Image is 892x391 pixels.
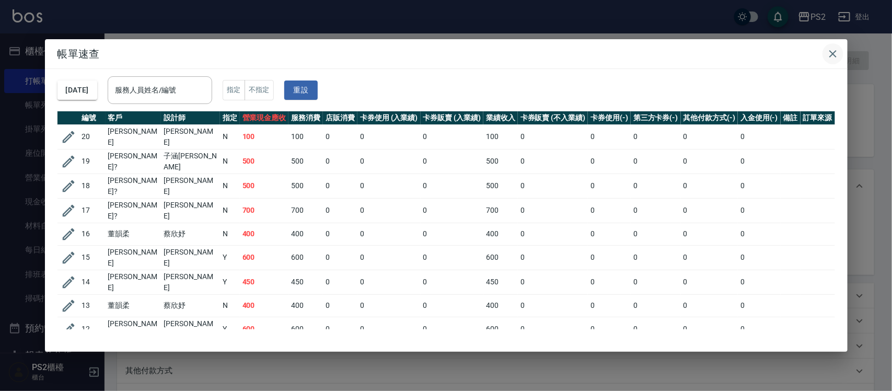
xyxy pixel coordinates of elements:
[421,317,484,341] td: 0
[323,294,357,317] td: 0
[588,245,631,270] td: 0
[681,149,738,174] td: 0
[631,317,681,341] td: 0
[738,270,781,294] td: 0
[323,111,357,125] th: 店販消費
[220,317,240,341] td: Y
[288,245,323,270] td: 600
[681,223,738,245] td: 0
[738,124,781,149] td: 0
[483,174,518,198] td: 500
[45,39,848,68] h2: 帳單速查
[357,245,421,270] td: 0
[323,198,357,223] td: 0
[421,149,484,174] td: 0
[79,294,106,317] td: 13
[518,245,588,270] td: 0
[106,149,161,174] td: [PERSON_NAME]?
[79,124,106,149] td: 20
[738,198,781,223] td: 0
[631,223,681,245] td: 0
[79,270,106,294] td: 14
[518,294,588,317] td: 0
[518,124,588,149] td: 0
[518,223,588,245] td: 0
[518,111,588,125] th: 卡券販賣 (不入業績)
[323,245,357,270] td: 0
[738,174,781,198] td: 0
[681,270,738,294] td: 0
[240,223,289,245] td: 400
[288,124,323,149] td: 100
[588,198,631,223] td: 0
[781,111,801,125] th: 備註
[681,317,738,341] td: 0
[79,317,106,341] td: 12
[631,245,681,270] td: 0
[738,223,781,245] td: 0
[106,294,161,317] td: 董韻柔
[483,198,518,223] td: 700
[220,294,240,317] td: N
[801,111,835,125] th: 訂單來源
[631,198,681,223] td: 0
[161,149,220,174] td: 子涵[PERSON_NAME]
[483,270,518,294] td: 450
[220,245,240,270] td: Y
[240,124,289,149] td: 100
[220,174,240,198] td: N
[681,294,738,317] td: 0
[106,270,161,294] td: [PERSON_NAME]
[518,317,588,341] td: 0
[421,124,484,149] td: 0
[738,294,781,317] td: 0
[240,111,289,125] th: 營業現金應收
[240,294,289,317] td: 400
[588,111,631,125] th: 卡券使用(-)
[518,174,588,198] td: 0
[421,245,484,270] td: 0
[357,223,421,245] td: 0
[161,223,220,245] td: 蔡欣妤
[288,294,323,317] td: 400
[106,111,161,125] th: 客戶
[588,270,631,294] td: 0
[738,111,781,125] th: 入金使用(-)
[588,294,631,317] td: 0
[357,270,421,294] td: 0
[681,198,738,223] td: 0
[288,270,323,294] td: 450
[161,198,220,223] td: [PERSON_NAME]
[738,245,781,270] td: 0
[421,294,484,317] td: 0
[323,270,357,294] td: 0
[288,223,323,245] td: 400
[245,80,274,100] button: 不指定
[357,198,421,223] td: 0
[220,198,240,223] td: N
[738,149,781,174] td: 0
[323,124,357,149] td: 0
[288,111,323,125] th: 服務消費
[588,174,631,198] td: 0
[288,174,323,198] td: 500
[323,174,357,198] td: 0
[220,111,240,125] th: 指定
[681,174,738,198] td: 0
[240,174,289,198] td: 500
[106,198,161,223] td: [PERSON_NAME]?
[240,245,289,270] td: 600
[161,294,220,317] td: 蔡欣妤
[161,111,220,125] th: 設計師
[220,223,240,245] td: N
[631,111,681,125] th: 第三方卡券(-)
[220,124,240,149] td: N
[288,317,323,341] td: 600
[357,294,421,317] td: 0
[357,111,421,125] th: 卡券使用 (入業績)
[357,149,421,174] td: 0
[57,80,97,100] button: [DATE]
[106,124,161,149] td: [PERSON_NAME]
[421,223,484,245] td: 0
[421,111,484,125] th: 卡券販賣 (入業績)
